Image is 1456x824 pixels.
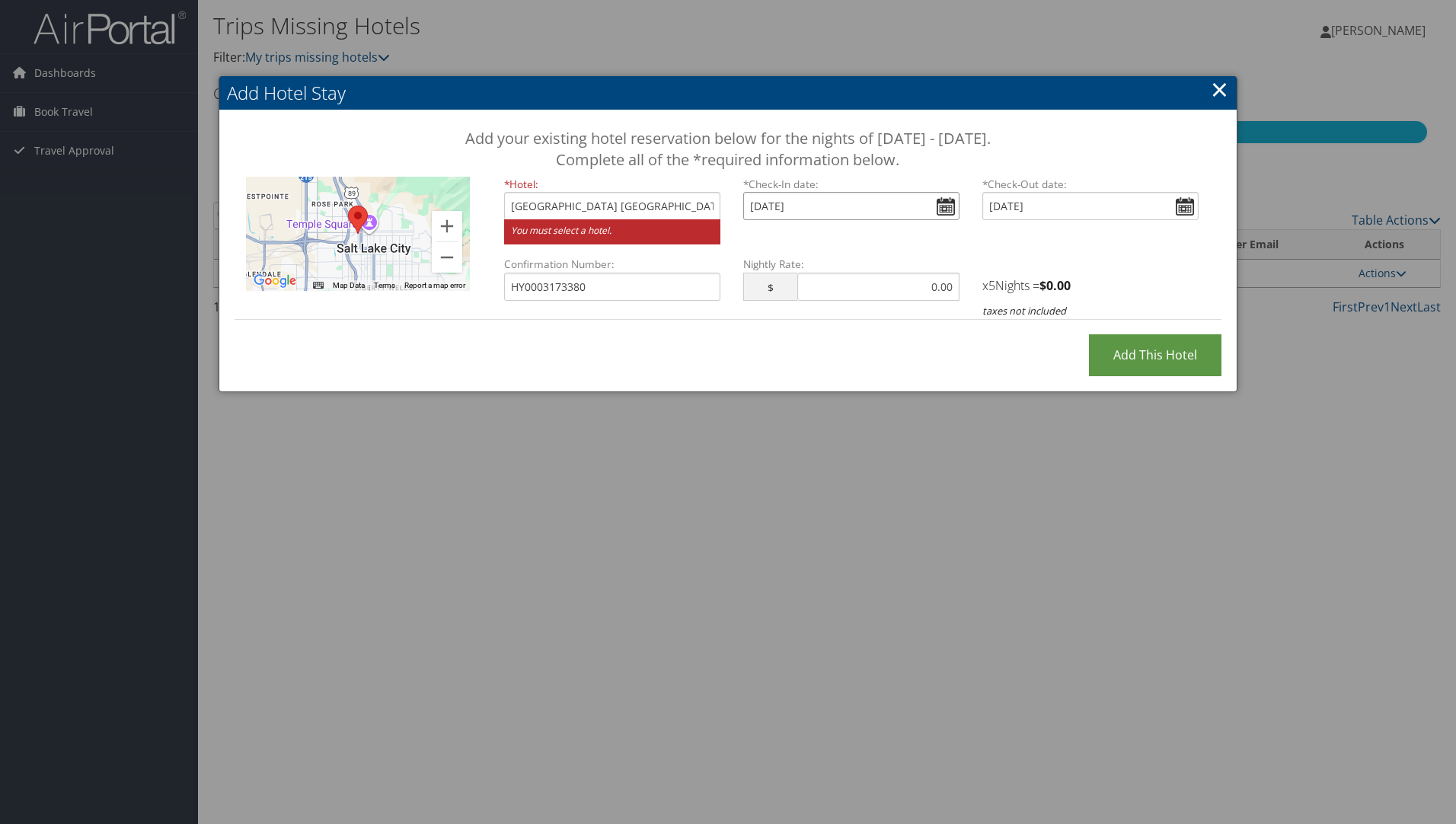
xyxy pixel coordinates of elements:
input: Search by hotel name and/or address [504,192,720,220]
label: Check-In date: [743,177,959,192]
label: Nightly Rate: [743,257,959,272]
div: Hyatt Place Salt Lake City/Downtown/The Gateway [348,206,368,234]
label: Confirmation Number: [504,257,720,272]
button: Zoom out [432,242,462,273]
button: Map Data [333,280,365,291]
h2: Add Hotel Stay [219,76,1237,110]
a: Open this area in Google Maps (opens a new window) [250,271,300,291]
button: Keyboard shortcuts [313,280,324,291]
span: 5 [988,277,995,294]
img: Google [250,271,300,291]
strong: $ [1039,277,1071,294]
a: Terms (opens in new tab) [374,281,395,289]
small: You must select a hotel. [504,219,720,244]
h3: Add your existing hotel reservation below for the nights of [DATE] - [DATE]. Complete all of the ... [287,128,1169,171]
span: 0.00 [1046,277,1071,294]
span: $ [743,273,797,301]
label: Check-Out date: [982,177,1199,192]
h4: x Nights = [982,277,1199,294]
input: 0.00 [797,273,959,301]
a: Report a map error [404,281,465,289]
label: *Hotel: [504,177,720,192]
button: Zoom in [432,211,462,241]
a: × [1211,74,1228,104]
input: Add this Hotel [1089,334,1221,376]
i: taxes not included [982,304,1066,318]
